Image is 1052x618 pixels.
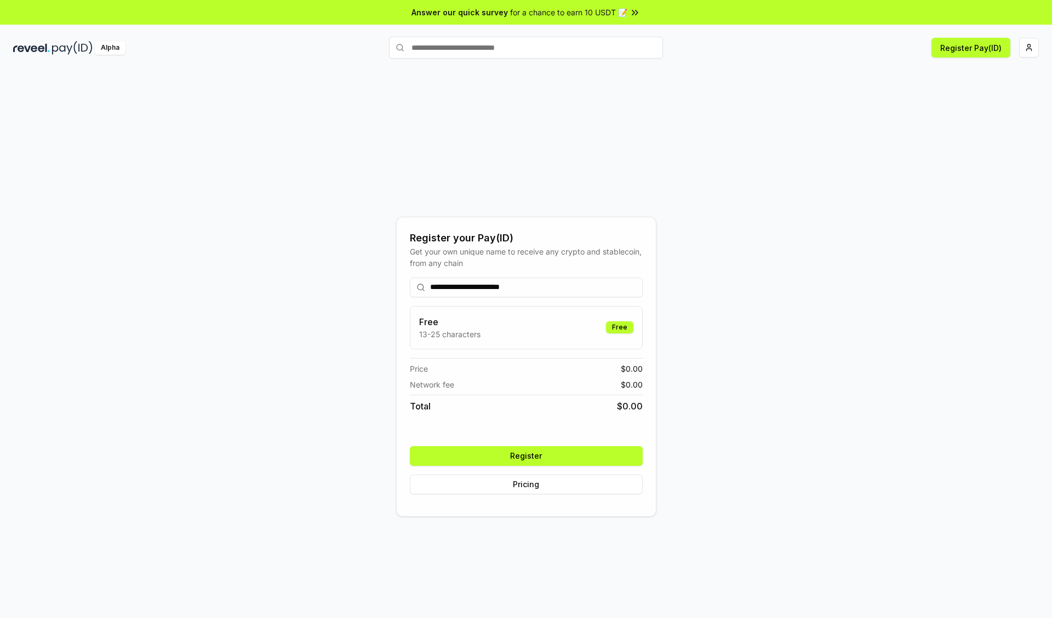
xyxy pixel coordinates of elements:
[95,41,125,55] div: Alpha
[419,315,481,328] h3: Free
[621,379,643,390] span: $ 0.00
[419,328,481,340] p: 13-25 characters
[52,41,93,55] img: pay_id
[410,400,431,413] span: Total
[931,38,1010,57] button: Register Pay(ID)
[617,400,643,413] span: $ 0.00
[13,41,50,55] img: reveel_dark
[606,321,633,333] div: Free
[410,230,643,246] div: Register your Pay(ID)
[410,475,643,494] button: Pricing
[410,379,454,390] span: Network fee
[621,363,643,374] span: $ 0.00
[510,7,627,18] span: for a chance to earn 10 USDT 📝
[410,446,643,466] button: Register
[411,7,508,18] span: Answer our quick survey
[410,363,428,374] span: Price
[410,246,643,269] div: Get your own unique name to receive any crypto and stablecoin, from any chain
